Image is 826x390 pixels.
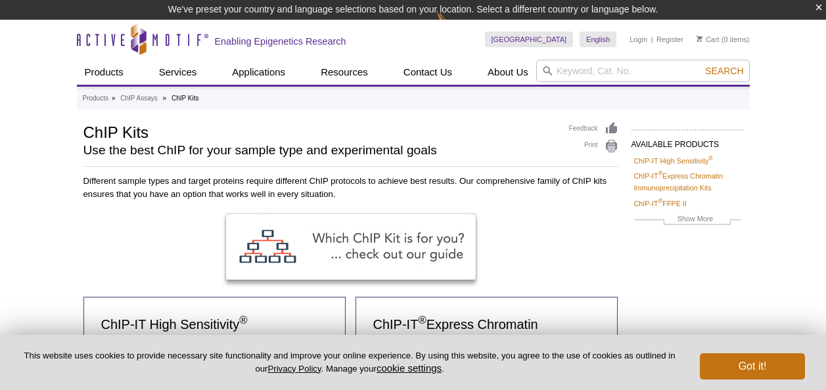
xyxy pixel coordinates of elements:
a: ChIP-IT®Express Chromatin Immunoprecipitation Kits [369,311,604,355]
a: Privacy Policy [267,364,321,374]
a: Feedback [569,121,618,136]
span: ChIP-IT Express Chromatin Immunoprecipitation Kits [373,317,538,347]
button: cookie settings [377,362,442,374]
a: ChIP-IT High Sensitivity® [97,311,252,339]
button: Got it! [700,353,805,379]
a: ChIP-IT®Express Chromatin Immunoprecipitation Kits [634,170,741,194]
h2: Use the best ChIP for your sample type and experimental goals [83,144,556,156]
sup: ® [418,314,426,327]
a: Login [630,35,647,44]
li: ChIP Kits [172,95,199,102]
img: Change Here [436,10,471,41]
h1: ChIP Kits [83,121,556,141]
img: ChIP Kit Selection Guide [226,214,476,280]
a: ChIP Assays [120,93,158,104]
a: ChIP-IT®FFPE II [634,198,687,209]
sup: ® [658,198,663,204]
a: Services [151,60,205,85]
button: Search [701,65,747,77]
a: Resources [313,60,376,85]
h2: Enabling Epigenetics Research [215,35,346,47]
p: Different sample types and target proteins require different ChIP protocols to achieve best resul... [83,175,618,201]
sup: ® [708,155,713,162]
sup: ® [658,171,663,177]
a: Print [569,139,618,154]
input: Keyword, Cat. No. [536,60,750,82]
h2: AVAILABLE PRODUCTS [631,129,743,153]
span: ChIP-IT High Sensitivity [101,317,248,332]
a: Show More [634,213,741,228]
li: | [651,32,653,47]
li: (0 items) [697,32,750,47]
a: ChIP-IT High Sensitivity® [634,155,713,167]
a: Applications [224,60,293,85]
a: Cart [697,35,720,44]
sup: ® [239,314,247,327]
li: » [163,95,167,102]
a: Register [656,35,683,44]
a: English [580,32,616,47]
span: Search [705,66,743,76]
a: [GEOGRAPHIC_DATA] [485,32,574,47]
a: Contact Us [396,60,460,85]
img: Your Cart [697,35,702,42]
a: Products [77,60,131,85]
a: About Us [480,60,536,85]
p: This website uses cookies to provide necessary site functionality and improve your online experie... [21,350,678,375]
li: » [112,95,116,102]
a: Products [83,93,108,104]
